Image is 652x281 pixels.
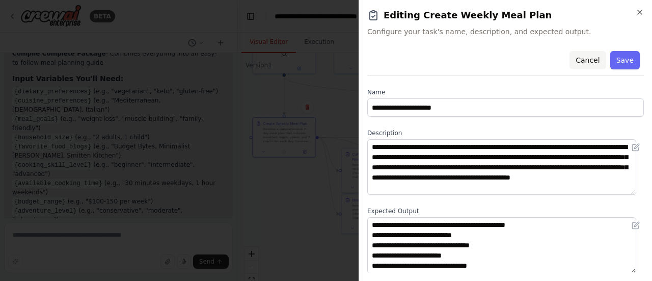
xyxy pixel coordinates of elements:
h2: Editing Create Weekly Meal Plan [367,8,644,22]
label: Description [367,129,644,137]
label: Name [367,88,644,96]
button: Open in editor [630,219,642,232]
span: Configure your task's name, description, and expected output. [367,27,644,37]
button: Save [610,51,640,69]
label: Expected Output [367,207,644,215]
button: Open in editor [630,141,642,154]
button: Cancel [569,51,606,69]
